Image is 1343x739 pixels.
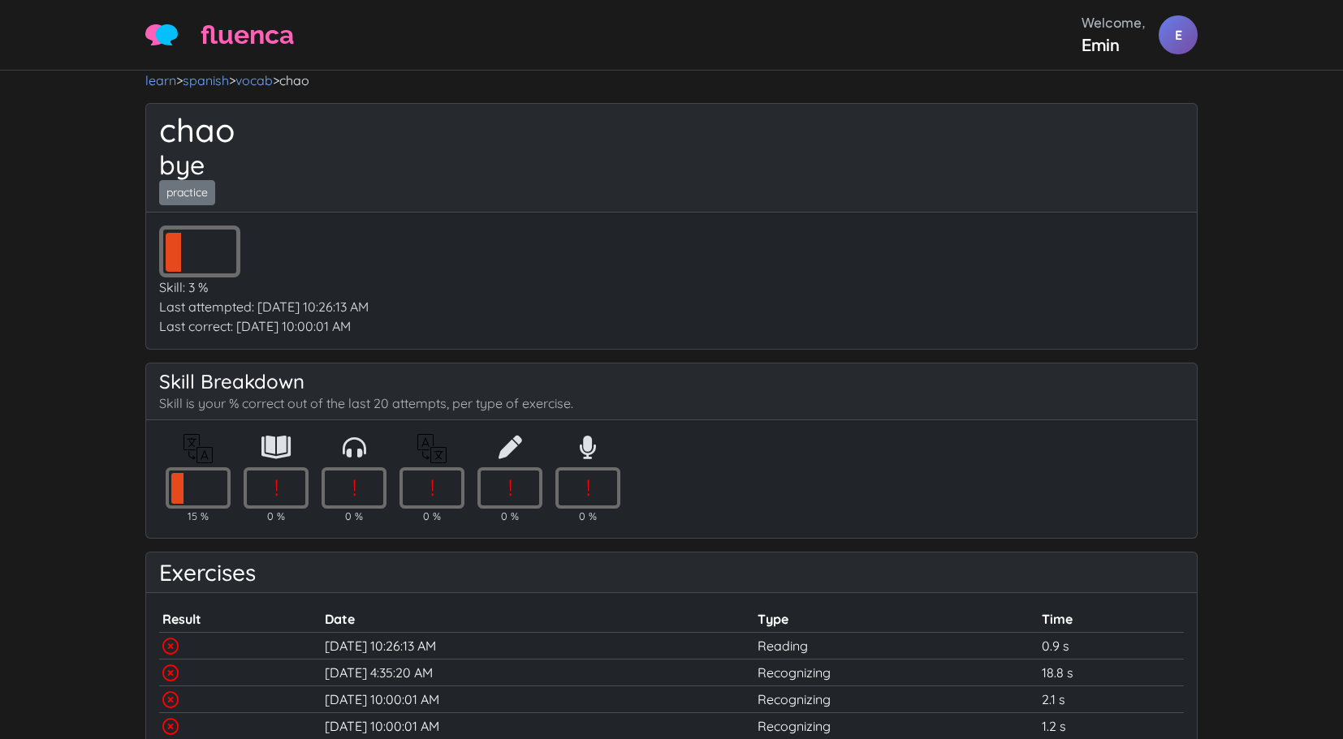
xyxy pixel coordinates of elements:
[159,110,1184,149] h1: chao
[279,72,309,88] span: chao
[471,509,549,524] td: 0 %
[1082,13,1146,32] div: Welcome,
[1039,606,1184,633] th: Time
[471,433,549,467] th: Writing
[481,470,539,505] span: !
[159,433,237,467] th: Recognizing
[399,467,464,509] div: 0 %
[754,686,1039,713] td: Recognizing
[322,660,754,686] td: [DATE] 4:35:20 AM
[549,433,627,467] th: Speaking
[754,633,1039,660] td: Reading
[145,71,1198,90] nav: > > >
[145,72,176,88] a: learn
[159,509,237,524] td: 15 %
[417,434,447,463] img: translation-inverted-icon.png
[322,606,754,633] th: Date
[1159,15,1198,54] div: E
[159,226,240,277] div: 3 %
[237,433,315,467] th: Reading
[549,509,627,524] td: 0 %
[159,393,1184,413] p: Skill is your % correct out of the last 20 attempts, per type of exercise.
[1039,633,1184,660] td: 0.9 s
[159,277,1184,297] div: Skill: 3 %
[1311,322,1343,418] iframe: Ybug feedback widget
[555,467,620,509] div: 0 %
[159,316,1184,336] div: Last correct: [DATE] 10:00:01 AM
[322,686,754,713] td: [DATE] 10:00:01 AM
[159,559,1184,586] h3: Exercises
[315,433,393,467] th: Listening
[1039,660,1184,686] td: 18.8 s
[754,660,1039,686] td: Recognizing
[166,467,231,509] div: 15 %
[1039,686,1184,713] td: 2.1 s
[201,15,294,54] span: fluenca
[477,467,542,509] div: 0 %
[754,606,1039,633] th: Type
[315,509,393,524] td: 0 %
[403,470,461,505] span: !
[322,633,754,660] td: [DATE] 10:26:13 AM
[1082,32,1146,57] div: Emin
[237,509,315,524] td: 0 %
[244,467,309,509] div: 0 %
[322,467,386,509] div: 0 %
[247,470,305,505] span: !
[559,470,617,505] span: !
[393,433,471,467] th: Translating
[159,180,215,205] a: practice
[235,72,273,88] a: vocab
[184,434,213,463] img: translation-icon.png
[159,297,1184,316] div: Last attempted: [DATE] 10:26:13 AM
[159,606,322,633] th: Result
[159,149,1184,180] h2: bye
[393,509,471,524] td: 0 %
[325,470,383,505] span: !
[183,72,229,88] a: spanish
[159,370,1184,393] h4: Skill Breakdown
